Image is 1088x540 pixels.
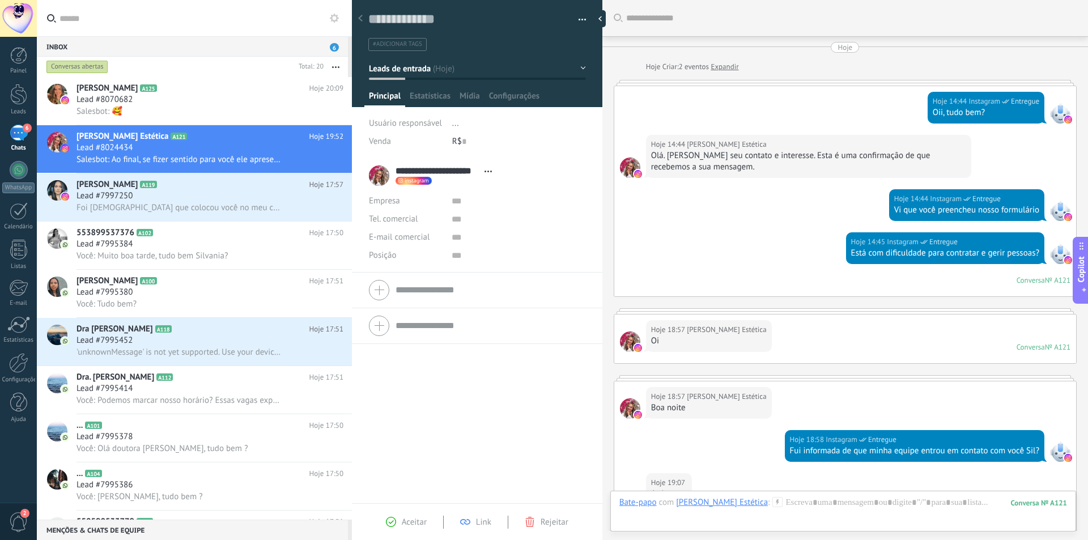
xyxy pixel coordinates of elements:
span: [PERSON_NAME] [76,275,138,287]
a: avataricon553899537376A102Hoje 17:50Lead #7995384Você: Muito boa tarde, tudo bem Silvania? [37,222,352,269]
img: instagram.svg [1064,116,1072,124]
button: Mais [324,57,348,77]
span: Silvana Alves Estética [687,391,766,402]
span: Usuário responsável [369,118,442,129]
span: Você: [PERSON_NAME], tudo bem ? [76,491,203,502]
span: A118 [155,325,172,333]
span: instagram [405,178,429,184]
span: 6 [330,43,339,52]
div: Usuário responsável [369,114,444,133]
span: Silvana Alves Estética [620,398,640,419]
button: Tel. comercial [369,210,418,228]
div: Hoje 18:57 [651,391,687,402]
div: Estatísticas [2,337,35,344]
span: Instagram [826,434,857,445]
span: Instagram [1050,201,1070,221]
div: Hoje 14:44 [933,96,969,107]
span: Instagram [968,96,1000,107]
span: Lead #7995380 [76,287,133,298]
div: № A121 [1045,275,1070,285]
span: Entregue [972,193,1001,205]
span: [PERSON_NAME] Estética [76,131,168,142]
span: Salesbot: Ao final, se fizer sentido para você ele apresentará o meu produto de mentoria, que eng... [76,154,281,165]
span: Hoje 17:50 [309,468,343,479]
span: Lead #7995452 [76,335,133,346]
span: A112 [156,373,173,381]
span: Copilot [1076,256,1087,282]
div: Posição [369,246,443,265]
span: A121 [171,133,187,140]
span: Hoje 17:51 [309,275,343,287]
span: Silvana Alves Estética [620,331,640,352]
span: ... [76,468,83,479]
span: Hoje 17:50 [309,227,343,239]
span: Venda [369,136,391,147]
span: Mídia [460,91,480,107]
span: Instagram [1050,103,1070,124]
div: ocultar [594,10,606,27]
span: A100 [140,277,156,284]
span: A119 [140,181,156,188]
span: Lead #7995414 [76,383,133,394]
span: 2 eventos [679,61,709,73]
div: Hoje 19:07 [651,477,687,488]
span: A109 [137,518,153,525]
div: Olá. [PERSON_NAME] seu contato e interesse. Esta é uma confirmação de que recebemos a sua mensagem. [651,150,967,173]
span: Hoje 17:51 [309,372,343,383]
span: Lead #8024434 [76,142,133,154]
img: icon [61,144,69,152]
div: A sim [651,488,687,500]
div: Hoje [646,61,662,73]
div: Hoje 14:44 [651,139,687,150]
span: Dra. [PERSON_NAME] [76,372,154,383]
span: Configurações [489,91,539,107]
span: Lead #7995386 [76,479,133,491]
a: avatariconDra. [PERSON_NAME]A112Hoje 17:51Lead #7995414Você: Podemos marcar nosso horário? Essas ... [37,366,352,414]
span: Hoje 17:50 [309,420,343,431]
span: Instagram [1050,244,1070,264]
div: Menções & Chats de equipe [37,520,348,540]
span: Hoje 20:09 [309,83,343,94]
span: Rejeitar [541,517,568,528]
img: icon [61,193,69,201]
div: Inbox [37,36,348,57]
span: #adicionar tags [373,40,422,48]
span: Salesbot: 🥰 [76,106,122,117]
div: Fui informada de que minha equipe entrou em contato com você Sil? [790,445,1039,457]
img: icon [61,385,69,393]
a: avataricon[PERSON_NAME] EstéticaA121Hoje 19:52Lead #8024434Salesbot: Ao final, se fizer sentido p... [37,125,352,173]
span: 6 [23,124,32,133]
div: Hoje 18:58 [790,434,826,445]
div: Vi que você preencheu nosso formulário [894,205,1039,216]
div: Silvana Alves Estética [676,497,768,507]
span: Você: Tudo bem? [76,299,137,309]
a: avataricon...A101Hoje 17:50Lead #7995378Você: Olá doutora [PERSON_NAME], tudo bem ? [37,414,352,462]
a: avataricon[PERSON_NAME]A100Hoje 17:51Lead #7995380Você: Tudo bem? [37,270,352,317]
img: instagram.svg [1064,213,1072,221]
a: avatariconDra [PERSON_NAME]A118Hoje 17:51Lead #7995452'unknownMessage' is not yet supported. Use ... [37,318,352,365]
span: [PERSON_NAME] [76,83,138,94]
div: Hoje 14:44 [894,193,930,205]
img: instagram.svg [634,170,642,178]
span: Hoje 19:52 [309,131,343,142]
div: Hoje [838,42,852,53]
span: com [659,497,674,508]
span: 558598533779 [76,516,134,528]
span: A104 [85,470,101,477]
span: Posição [369,251,396,260]
span: Lead #7995378 [76,431,133,443]
img: instagram.svg [634,411,642,419]
div: R$ [452,133,586,151]
span: Principal [369,91,401,107]
img: icon [61,337,69,345]
span: Foi [DEMOGRAPHIC_DATA] que colocou você no meu caminho [76,202,281,213]
div: Total: 20 [294,61,324,73]
span: Dra [PERSON_NAME] [76,324,153,335]
span: Você: Olá doutora [PERSON_NAME], tudo bem ? [76,443,248,454]
div: Venda [369,133,444,151]
span: A102 [137,229,153,236]
span: Link [476,517,491,528]
span: Silvana Alves Estética [687,139,766,150]
span: Hoje 17:51 [309,516,343,528]
img: instagram.svg [1064,454,1072,462]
